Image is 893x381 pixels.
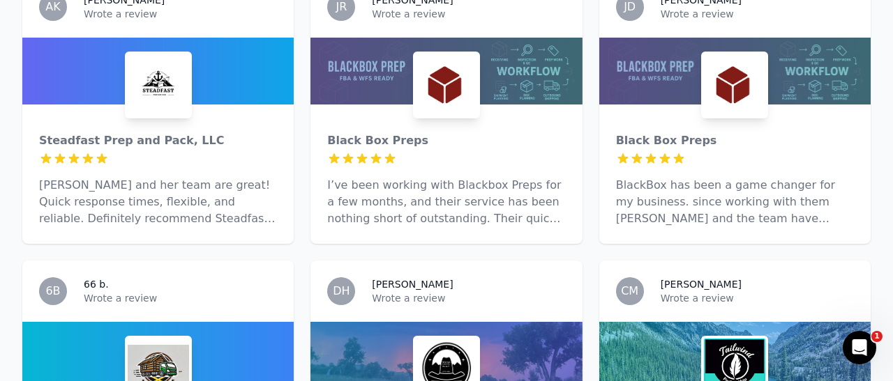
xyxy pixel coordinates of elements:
div: Black Box Preps [327,132,565,149]
span: 1 [871,331,883,342]
h3: 66 b. [84,277,109,291]
img: Steadfast Prep and Pack, LLC [128,54,189,116]
h3: [PERSON_NAME] [661,277,742,291]
img: Black Box Preps [416,54,477,116]
span: 6B [45,286,60,297]
div: Steadfast Prep and Pack, LLC [39,132,277,149]
span: JD [624,1,636,13]
span: CM [621,286,638,297]
p: Wrote a review [84,7,277,21]
div: Black Box Preps [616,132,854,149]
span: AK [45,1,60,13]
p: Wrote a review [372,7,565,21]
h3: [PERSON_NAME] [372,277,453,291]
p: Wrote a review [372,291,565,305]
p: BlackBox has been a game changer for my business. since working with them [PERSON_NAME] and the t... [616,177,854,227]
img: Black Box Preps [704,54,765,116]
p: Wrote a review [661,291,854,305]
p: I’ve been working with Blackbox Preps for a few months, and their service has been nothing short ... [327,177,565,227]
span: JR [336,1,347,13]
iframe: Intercom live chat [843,331,876,364]
span: DH [333,286,350,297]
p: [PERSON_NAME] and her team are great! Quick response times, flexible, and reliable. Definitely re... [39,177,277,227]
p: Wrote a review [84,291,277,305]
p: Wrote a review [661,7,854,21]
